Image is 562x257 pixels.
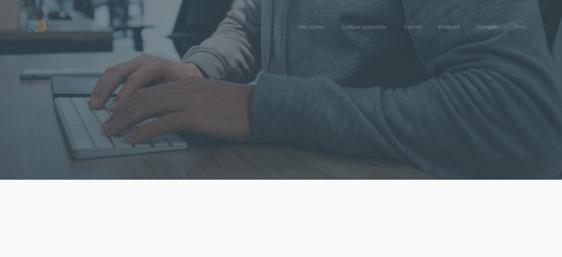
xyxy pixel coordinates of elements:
div: Lavora con noi [28,106,534,145]
a: Chi siamo [297,23,325,31]
a: Servizi [403,23,422,31]
a: Progetti [438,23,461,31]
a: Cultura aziendale [340,23,388,31]
div: Unisciti al nostro team e goditi il viaggio [28,126,534,138]
img: Ride On Agency [28,20,47,32]
a: Contatti [476,23,498,31]
a: eng [514,23,527,31]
